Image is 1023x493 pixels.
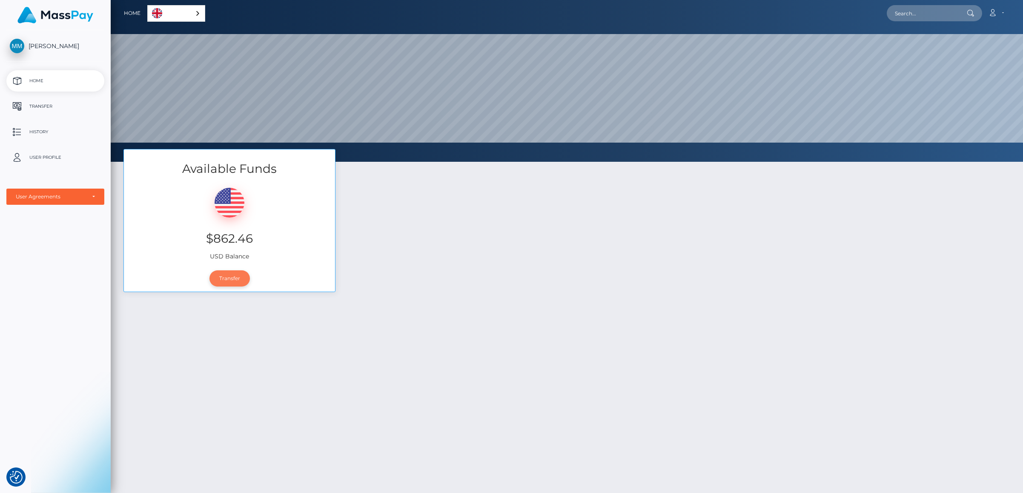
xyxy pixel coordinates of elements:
[215,188,244,218] img: USD.png
[148,6,205,21] a: English
[147,5,205,22] aside: Language selected: English
[17,7,93,23] img: MassPay
[16,193,86,200] div: User Agreements
[10,75,101,87] p: Home
[147,5,205,22] div: Language
[887,5,967,21] input: Search...
[10,471,23,484] img: Revisit consent button
[124,177,335,265] div: USD Balance
[124,161,335,177] h3: Available Funds
[209,270,250,287] a: Transfer
[6,121,104,143] a: History
[130,230,329,247] h3: $862.46
[6,96,104,117] a: Transfer
[6,189,104,205] button: User Agreements
[10,471,23,484] button: Consent Preferences
[10,100,101,113] p: Transfer
[10,126,101,138] p: History
[124,4,140,22] a: Home
[6,70,104,92] a: Home
[10,151,101,164] p: User Profile
[6,42,104,50] span: [PERSON_NAME]
[6,147,104,168] a: User Profile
